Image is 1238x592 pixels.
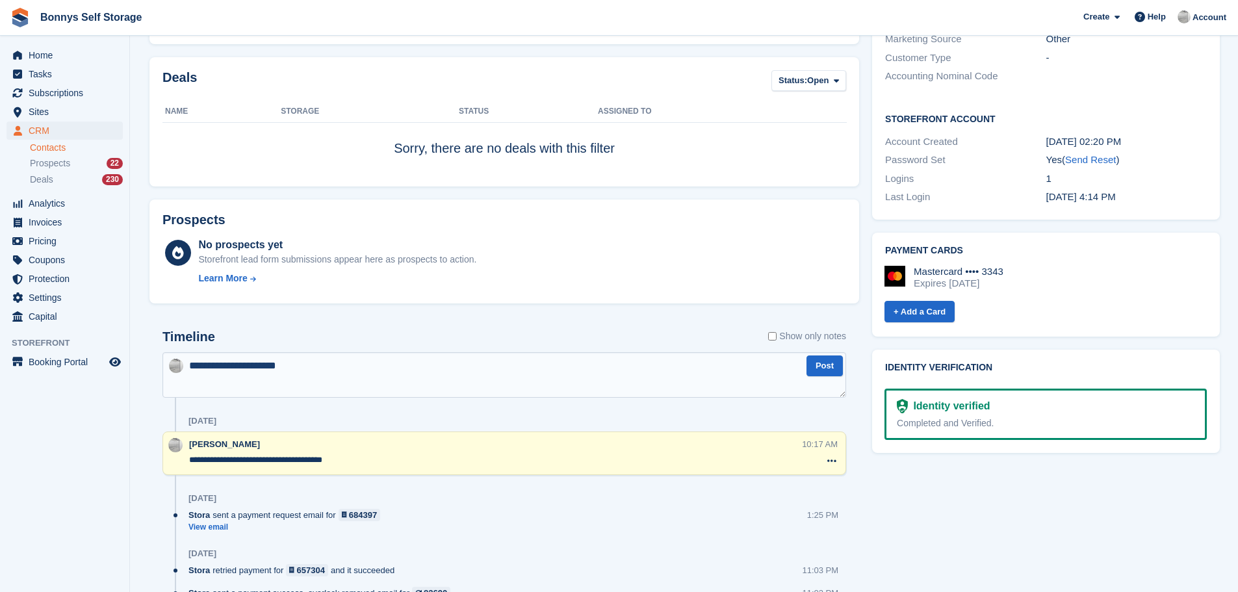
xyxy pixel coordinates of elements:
[188,416,216,426] div: [DATE]
[6,307,123,326] a: menu
[6,194,123,212] a: menu
[768,329,777,343] input: Show only notes
[29,122,107,140] span: CRM
[771,70,846,92] button: Status: Open
[908,398,990,414] div: Identity verified
[885,190,1046,205] div: Last Login
[1046,153,1207,168] div: Yes
[162,329,215,344] h2: Timeline
[189,439,260,449] span: [PERSON_NAME]
[802,438,838,450] div: 10:17 AM
[897,399,908,413] img: Identity Verification Ready
[198,253,476,266] div: Storefront lead form submissions appear here as prospects to action.
[188,564,401,576] div: retried payment for and it succeeded
[6,353,123,371] a: menu
[1046,172,1207,187] div: 1
[6,103,123,121] a: menu
[339,509,381,521] a: 684397
[885,51,1046,66] div: Customer Type
[885,363,1207,373] h2: Identity verification
[188,509,210,521] span: Stora
[885,153,1046,168] div: Password Set
[6,84,123,102] a: menu
[598,101,846,122] th: Assigned to
[885,32,1046,47] div: Marketing Source
[29,289,107,307] span: Settings
[29,270,107,288] span: Protection
[914,266,1003,277] div: Mastercard •••• 3343
[394,141,615,155] span: Sorry, there are no deals with this filter
[885,172,1046,187] div: Logins
[198,237,476,253] div: No prospects yet
[188,493,216,504] div: [DATE]
[29,213,107,231] span: Invoices
[198,272,476,285] a: Learn More
[914,277,1003,289] div: Expires [DATE]
[107,354,123,370] a: Preview store
[459,101,598,122] th: Status
[1083,10,1109,23] span: Create
[1062,154,1119,165] span: ( )
[188,564,210,576] span: Stora
[6,251,123,269] a: menu
[897,417,1194,430] div: Completed and Verified.
[286,564,328,576] a: 657304
[162,70,197,94] h2: Deals
[807,509,838,521] div: 1:25 PM
[162,101,281,122] th: Name
[107,158,123,169] div: 22
[802,564,838,576] div: 11:03 PM
[1046,135,1207,149] div: [DATE] 02:20 PM
[30,142,123,154] a: Contacts
[35,6,147,28] a: Bonnys Self Storage
[1046,51,1207,66] div: -
[29,194,107,212] span: Analytics
[30,157,70,170] span: Prospects
[1065,154,1116,165] a: Send Reset
[29,65,107,83] span: Tasks
[168,438,183,452] img: James Bonny
[768,329,846,343] label: Show only notes
[6,213,123,231] a: menu
[6,232,123,250] a: menu
[885,135,1046,149] div: Account Created
[1046,32,1207,47] div: Other
[1046,191,1116,202] time: 2025-04-23 15:14:39 UTC
[885,246,1207,256] h2: Payment cards
[162,212,226,227] h2: Prospects
[10,8,30,27] img: stora-icon-8386f47178a22dfd0bd8f6a31ec36ba5ce8667c1dd55bd0f319d3a0aa187defe.svg
[1148,10,1166,23] span: Help
[188,509,387,521] div: sent a payment request email for
[29,251,107,269] span: Coupons
[29,103,107,121] span: Sites
[779,74,807,87] span: Status:
[29,232,107,250] span: Pricing
[1193,11,1226,24] span: Account
[6,122,123,140] a: menu
[29,307,107,326] span: Capital
[198,272,247,285] div: Learn More
[806,355,843,377] button: Post
[12,337,129,350] span: Storefront
[281,101,459,122] th: Storage
[29,353,107,371] span: Booking Portal
[885,69,1046,84] div: Accounting Nominal Code
[188,548,216,559] div: [DATE]
[6,46,123,64] a: menu
[102,174,123,185] div: 230
[30,174,53,186] span: Deals
[884,266,905,287] img: Mastercard Logo
[29,84,107,102] span: Subscriptions
[1178,10,1191,23] img: James Bonny
[349,509,377,521] div: 684397
[6,65,123,83] a: menu
[885,112,1207,125] h2: Storefront Account
[29,46,107,64] span: Home
[188,522,387,533] a: View email
[807,74,829,87] span: Open
[6,270,123,288] a: menu
[297,564,325,576] div: 657304
[884,301,955,322] a: + Add a Card
[30,173,123,187] a: Deals 230
[30,157,123,170] a: Prospects 22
